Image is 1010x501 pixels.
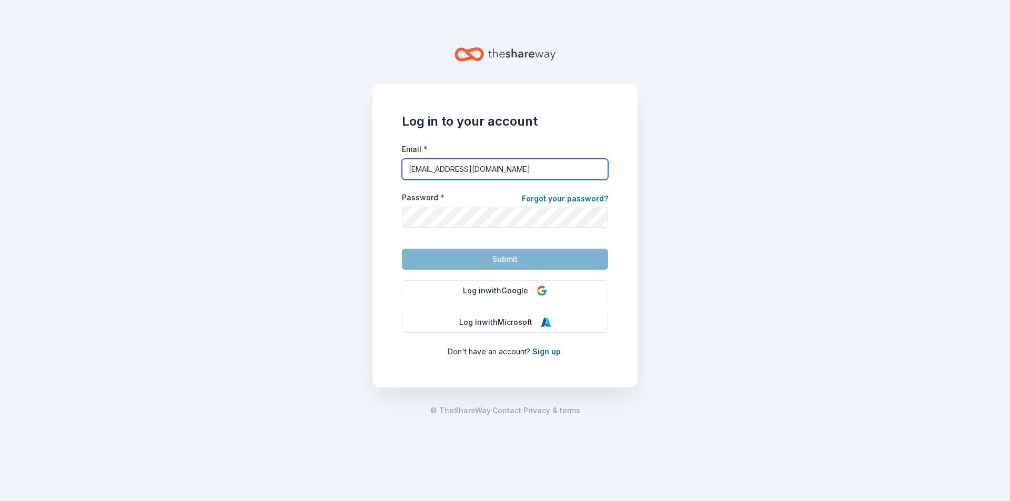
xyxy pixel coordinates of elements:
[430,404,580,417] span: · ·
[430,406,490,415] span: © TheShareWay
[537,285,547,296] img: Google Logo
[523,404,580,417] a: Privacy & terms
[532,347,561,356] a: Sign up
[402,280,608,301] button: Log inwithGoogle
[402,144,428,155] label: Email
[402,192,445,203] label: Password
[522,192,608,207] a: Forgot your password?
[492,404,521,417] a: Contact
[454,42,555,67] a: Home
[541,317,551,328] img: Microsoft Logo
[402,312,608,333] button: Log inwithMicrosoft
[402,113,608,130] h1: Log in to your account
[448,347,530,356] span: Don ' t have an account?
